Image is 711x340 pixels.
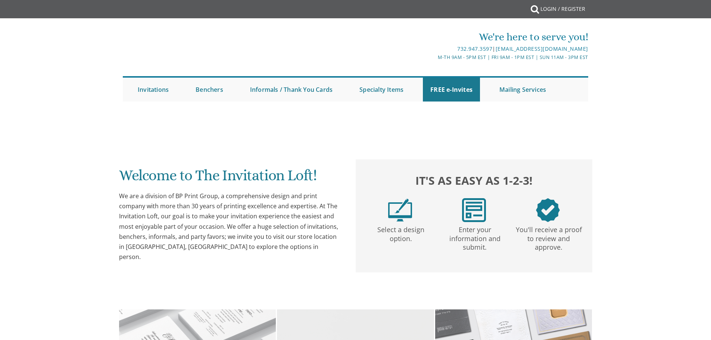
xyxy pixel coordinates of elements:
h2: It's as easy as 1-2-3! [363,172,585,189]
div: | [278,44,588,53]
div: We're here to serve you! [278,29,588,44]
img: step1.png [388,198,412,222]
img: step2.png [462,198,486,222]
div: We are a division of BP Print Group, a comprehensive design and print company with more than 30 y... [119,191,341,262]
h1: Welcome to The Invitation Loft! [119,167,341,189]
p: Enter your information and submit. [439,222,510,252]
a: [EMAIL_ADDRESS][DOMAIN_NAME] [496,45,588,52]
a: FREE e-Invites [423,78,480,102]
a: Mailing Services [492,78,553,102]
img: step3.png [536,198,560,222]
a: Informals / Thank You Cards [243,78,340,102]
a: Invitations [130,78,176,102]
p: You'll receive a proof to review and approve. [513,222,584,252]
p: Select a design option. [365,222,436,243]
a: Specialty Items [352,78,411,102]
a: 732.947.3597 [457,45,492,52]
div: M-Th 9am - 5pm EST | Fri 9am - 1pm EST | Sun 11am - 3pm EST [278,53,588,61]
a: Benchers [188,78,231,102]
